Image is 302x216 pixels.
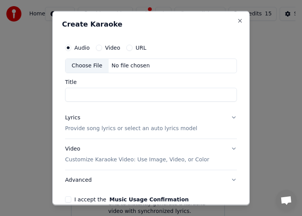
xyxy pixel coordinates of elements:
[74,196,189,202] label: I accept the
[65,139,237,169] button: VideoCustomize Karaoke Video: Use Image, Video, or Color
[74,45,90,50] label: Audio
[65,170,237,190] button: Advanced
[136,45,146,50] label: URL
[65,59,109,72] div: Choose File
[105,45,120,50] label: Video
[65,79,237,84] label: Title
[109,196,189,202] button: I accept the
[109,62,153,69] div: No file chosen
[65,124,197,132] p: Provide song lyrics or select an auto lyrics model
[65,107,237,138] button: LyricsProvide song lyrics or select an auto lyrics model
[62,20,240,27] h2: Create Karaoke
[65,145,209,163] div: Video
[65,156,209,163] p: Customize Karaoke Video: Use Image, Video, or Color
[65,114,80,121] div: Lyrics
